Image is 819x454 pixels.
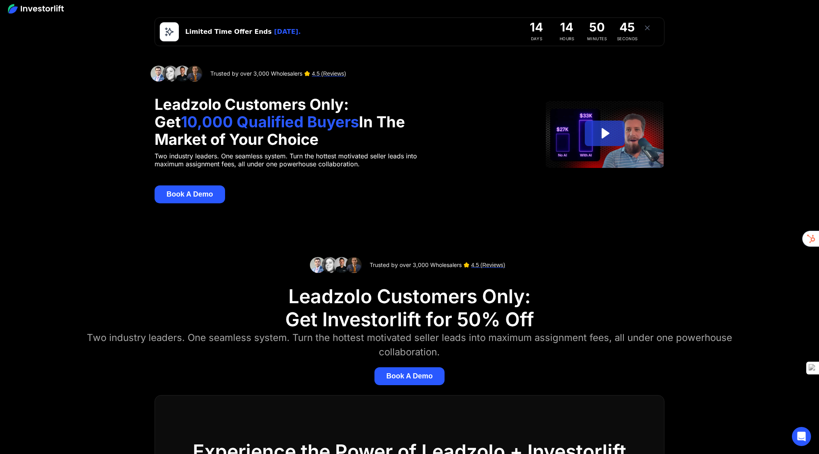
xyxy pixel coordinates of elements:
div: Seconds [615,35,640,43]
p: Two industry leaders. One seamless system. Turn the hottest motivated seller leads into maximum a... [155,152,435,168]
div: Hours [554,35,580,43]
div: 14 [554,21,580,33]
strong: [DATE]. [274,28,301,35]
a: 4.5 (Reviews) [312,70,346,78]
div: 45 [615,21,640,33]
img: Star image [464,262,469,268]
img: Star image [304,71,310,76]
h1: Leadzolo Customers Only: Get In The Market of Your Choice [155,95,435,148]
span: 10,000 Qualified Buyers [181,113,359,131]
div: Limited Time Offer Ends [185,27,272,37]
div: Open Intercom Messenger [792,427,811,446]
a: 4.5 (Reviews) [471,261,506,269]
div: 50 [584,21,610,33]
div: Trusted by over 3,000 Wholesalers [210,70,302,78]
div: Days [524,35,549,43]
div: Leadzolo Customers Only: Get Investorlift for 50% Off [285,285,534,331]
div: Trusted by over 3,000 Wholesalers [370,261,462,269]
div: 14 [524,21,549,33]
div: Two industry leaders. One seamless system. Turn the hottest motivated seller leads into maximum a... [82,331,737,359]
button: Book A Demo [155,185,225,203]
div: Minutes [584,35,610,43]
button: Book A Demo [374,367,445,385]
